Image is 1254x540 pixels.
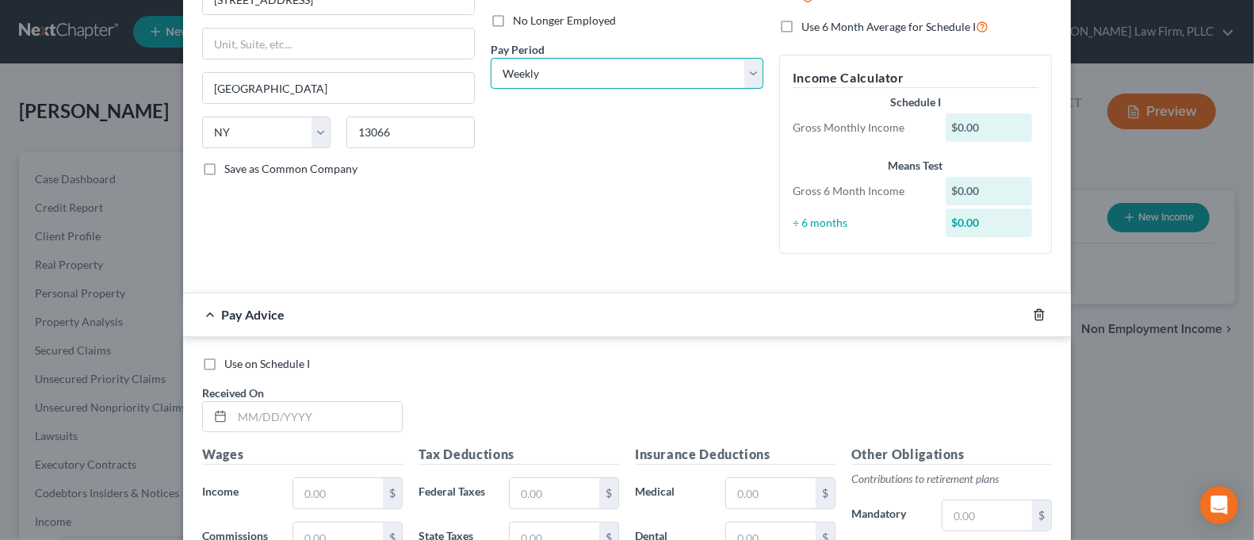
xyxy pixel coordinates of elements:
[793,94,1038,110] div: Schedule I
[946,113,1033,142] div: $0.00
[346,117,475,148] input: Enter zip...
[785,183,938,199] div: Gross 6 Month Income
[785,120,938,136] div: Gross Monthly Income
[510,478,599,508] input: 0.00
[202,386,264,400] span: Received On
[383,478,402,508] div: $
[221,307,285,322] span: Pay Advice
[224,162,357,175] span: Save as Common Company
[801,20,976,33] span: Use 6 Month Average for Schedule I
[411,477,501,509] label: Federal Taxes
[851,471,1052,487] p: Contributions to retirement plans
[942,500,1032,530] input: 0.00
[1200,486,1238,524] div: Open Intercom Messenger
[843,500,934,531] label: Mandatory
[946,177,1033,205] div: $0.00
[816,478,835,508] div: $
[203,29,474,59] input: Unit, Suite, etc...
[793,68,1038,88] h5: Income Calculator
[1032,500,1051,530] div: $
[419,445,619,465] h5: Tax Deductions
[513,13,616,27] span: No Longer Employed
[635,445,835,465] h5: Insurance Deductions
[946,209,1033,237] div: $0.00
[851,445,1052,465] h5: Other Obligations
[599,478,618,508] div: $
[726,478,816,508] input: 0.00
[293,478,383,508] input: 0.00
[491,43,545,56] span: Pay Period
[202,484,239,498] span: Income
[627,477,717,509] label: Medical
[793,158,1038,174] div: Means Test
[224,357,310,370] span: Use on Schedule I
[232,402,402,432] input: MM/DD/YYYY
[203,73,474,103] input: Enter city...
[785,215,938,231] div: ÷ 6 months
[202,445,403,465] h5: Wages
